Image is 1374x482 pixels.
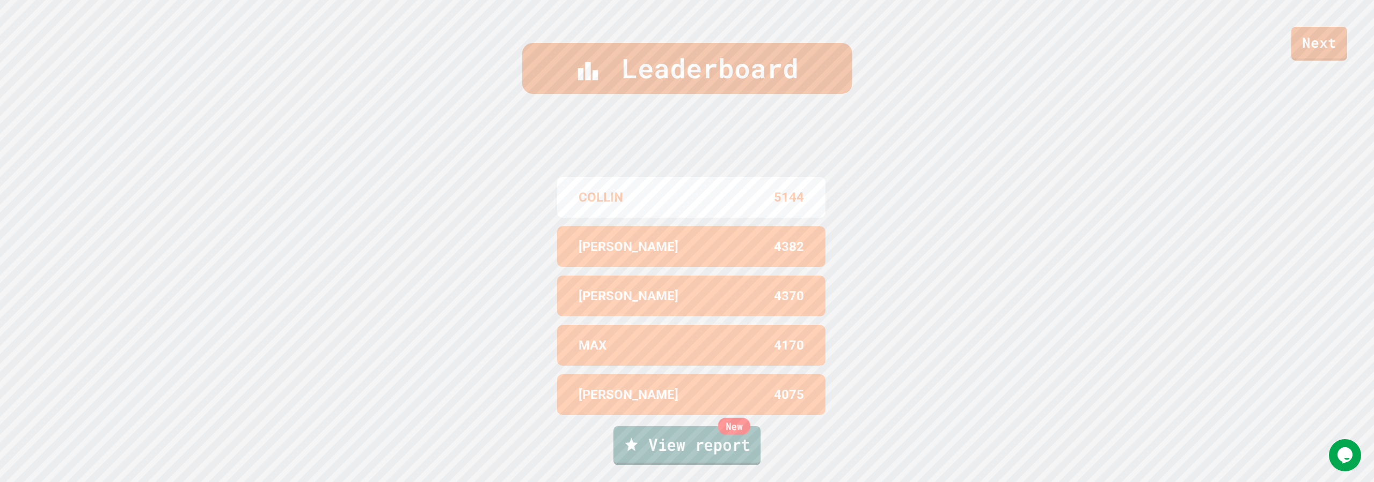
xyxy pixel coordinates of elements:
p: [PERSON_NAME] [579,237,678,256]
p: 4170 [774,336,804,355]
div: New [718,418,750,435]
p: 4075 [774,385,804,404]
p: 4370 [774,286,804,306]
p: [PERSON_NAME] [579,385,678,404]
p: COLLIN [579,188,623,207]
p: [PERSON_NAME] [579,286,678,306]
div: Leaderboard [522,43,852,94]
p: 4382 [774,237,804,256]
p: MAX [579,336,606,355]
iframe: chat widget [1329,439,1363,471]
a: Next [1291,27,1347,61]
a: View report [613,426,761,465]
p: 5144 [774,188,804,207]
